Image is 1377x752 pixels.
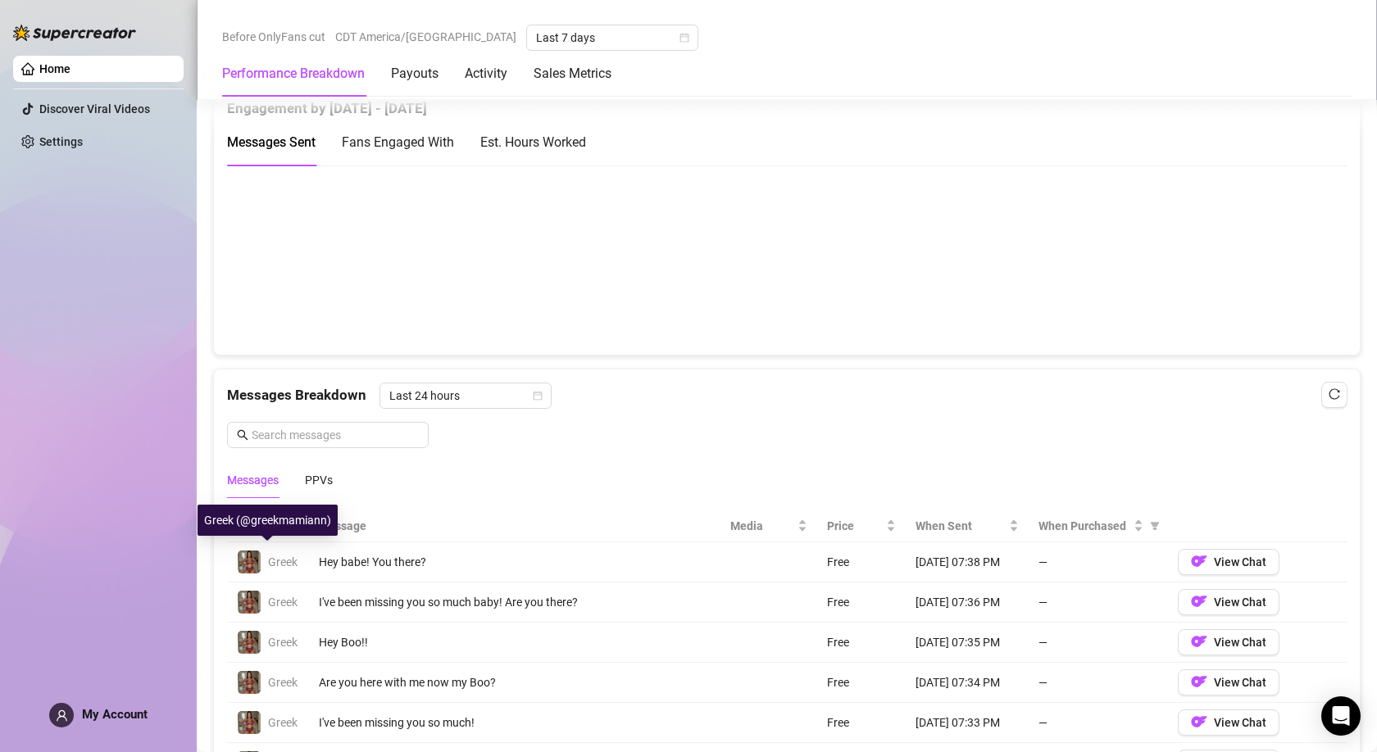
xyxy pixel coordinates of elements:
button: OFView Chat [1178,549,1279,575]
span: Messages Sent [227,134,316,150]
td: Free [817,623,906,663]
div: Est. Hours Worked [480,132,586,152]
span: Before OnlyFans cut [222,25,325,49]
div: Greek (@greekmamiann) [198,505,338,536]
div: Engagement by [DATE] - [DATE] [227,84,1347,120]
span: CDT America/[GEOGRAPHIC_DATA] [335,25,516,49]
img: Greek [238,711,261,734]
div: Sales Metrics [534,64,611,84]
td: — [1029,703,1168,743]
td: [DATE] 07:38 PM [906,542,1029,582]
span: View Chat [1214,555,1266,569]
div: Hey Boo!! [319,633,711,651]
button: OFView Chat [1178,669,1279,695]
img: OF [1191,553,1207,569]
td: Free [817,663,906,703]
span: Last 24 hours [389,383,542,408]
a: Home [39,62,70,75]
a: Discover Viral Videos [39,102,150,116]
span: Media [730,517,794,535]
span: View Chat [1214,636,1266,649]
td: — [1029,582,1168,623]
img: OF [1191,633,1207,650]
td: [DATE] 07:33 PM [906,703,1029,743]
div: I've been missing you so much! [319,713,711,732]
img: OF [1191,713,1207,730]
th: Price [817,510,906,542]
div: Activity [465,64,507,84]
button: OFView Chat [1178,629,1279,655]
img: Greek [238,671,261,694]
img: logo-BBDzfeDw.svg [13,25,136,41]
img: Greek [238,550,261,573]
th: When Sent [906,510,1029,542]
span: search [237,429,248,441]
td: Free [817,542,906,582]
div: Messages Breakdown [227,383,1347,409]
td: — [1029,623,1168,663]
span: When Purchased [1038,517,1130,535]
span: View Chat [1214,596,1266,609]
span: user [56,709,68,722]
img: Greek [238,631,261,654]
td: [DATE] 07:34 PM [906,663,1029,703]
td: — [1029,663,1168,703]
div: Are you here with me now my Boo? [319,673,711,691]
img: OF [1191,593,1207,609]
button: OFView Chat [1178,589,1279,615]
a: OFView Chat [1178,719,1279,732]
div: I've been missing you so much baby! Are you there? [319,593,711,611]
span: filter [1150,521,1160,531]
span: filter [1147,514,1163,538]
span: Greek [268,676,298,689]
span: Greek [268,596,298,609]
div: Payouts [391,64,439,84]
td: Free [817,582,906,623]
img: Greek [238,591,261,614]
td: [DATE] 07:35 PM [906,623,1029,663]
td: Free [817,703,906,743]
div: Messages [227,471,279,489]
input: Search messages [252,426,419,444]
th: When Purchased [1029,510,1168,542]
span: Fans Engaged With [342,134,454,150]
a: OFView Chat [1178,679,1279,692]
div: Hey babe! You there? [319,553,711,571]
a: OFView Chat [1178,559,1279,572]
span: Greek [268,555,298,569]
span: reload [1329,388,1340,400]
div: Open Intercom Messenger [1321,696,1361,736]
a: Settings [39,135,83,148]
span: calendar [533,391,543,401]
span: View Chat [1214,716,1266,729]
td: [DATE] 07:36 PM [906,582,1029,623]
td: — [1029,542,1168,582]
a: OFView Chat [1178,639,1279,652]
th: Message [309,510,720,542]
span: calendar [679,33,689,43]
a: OFView Chat [1178,599,1279,612]
div: PPVs [305,471,333,489]
div: Performance Breakdown [222,64,365,84]
span: Greek [268,716,298,729]
span: View Chat [1214,676,1266,689]
span: Last 7 days [536,25,688,50]
span: When Sent [916,517,1006,535]
span: Greek [268,636,298,649]
th: Media [720,510,817,542]
span: Price [827,517,883,535]
img: OF [1191,673,1207,690]
span: My Account [82,707,148,722]
button: OFView Chat [1178,709,1279,736]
